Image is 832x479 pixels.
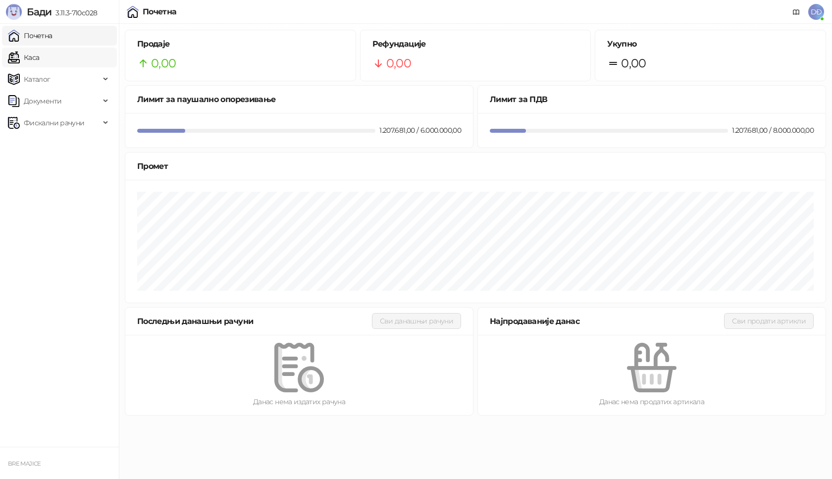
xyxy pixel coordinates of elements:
div: Почетна [143,8,177,16]
span: 0,00 [386,54,411,73]
h5: Укупно [607,38,814,50]
span: Каталог [24,69,51,89]
span: Бади [27,6,52,18]
div: Промет [137,160,814,172]
div: Најпродаваније данас [490,315,724,327]
div: Последњи данашњи рачуни [137,315,372,327]
div: Лимит за паушално опорезивање [137,93,461,106]
img: Logo [6,4,22,20]
div: Данас нема продатих артикала [494,396,810,407]
a: Почетна [8,26,52,46]
a: Каса [8,48,39,67]
span: Фискални рачуни [24,113,84,133]
small: BRE MAJICE [8,460,41,467]
button: Сви данашњи рачуни [372,313,461,329]
span: 0,00 [621,54,646,73]
h5: Рефундације [372,38,579,50]
a: Документација [788,4,804,20]
span: DĐ [808,4,824,20]
span: 3.11.3-710c028 [52,8,97,17]
h5: Продаје [137,38,344,50]
span: Документи [24,91,61,111]
div: 1.207.681,00 / 6.000.000,00 [377,125,463,136]
div: Лимит за ПДВ [490,93,814,106]
div: 1.207.681,00 / 8.000.000,00 [730,125,816,136]
button: Сви продати артикли [724,313,814,329]
div: Данас нема издатих рачуна [141,396,457,407]
span: 0,00 [151,54,176,73]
